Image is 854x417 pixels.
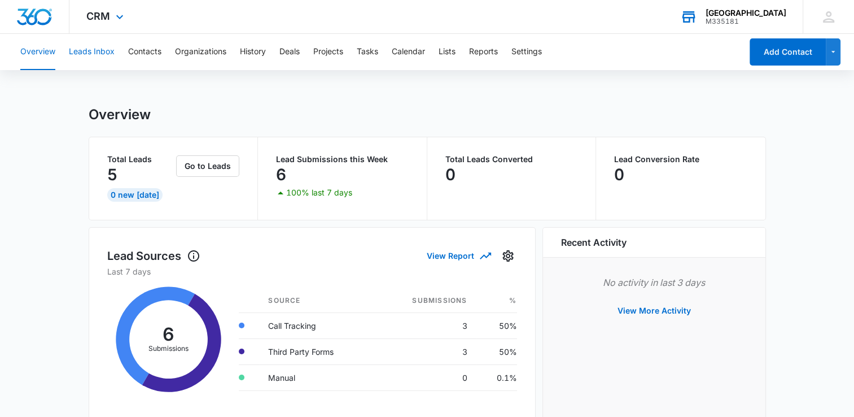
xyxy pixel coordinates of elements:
th: Source [259,289,375,313]
td: 50% [476,338,516,364]
button: Settings [499,247,517,265]
p: No activity in last 3 days [561,276,747,289]
td: 3 [375,338,476,364]
button: Organizations [175,34,226,70]
td: 0 [375,364,476,390]
h1: Overview [89,106,151,123]
p: 0 [445,166,456,184]
button: Lists [439,34,456,70]
td: 3 [375,312,476,338]
button: Contacts [128,34,161,70]
div: account id [706,18,786,25]
button: History [240,34,266,70]
p: 100% last 7 days [286,189,352,197]
button: Calendar [392,34,425,70]
p: 6 [276,166,286,184]
button: Leads Inbox [69,34,115,70]
h1: Lead Sources [107,247,200,264]
p: 0 [614,166,624,184]
button: Tasks [357,34,378,70]
th: Submissions [375,289,476,313]
p: Last 7 days [107,266,517,277]
p: Total Leads Converted [445,155,578,163]
p: 5 [107,166,117,184]
td: Call Tracking [259,312,375,338]
button: Add Contact [750,38,826,66]
button: Overview [20,34,55,70]
button: View Report [427,246,490,266]
p: Total Leads [107,155,174,163]
div: account name [706,8,786,18]
td: 50% [476,312,516,338]
button: Settings [511,34,542,70]
button: View More Activity [606,297,702,324]
button: Go to Leads [176,155,239,177]
td: Manual [259,364,375,390]
p: Lead Submissions this Week [276,155,409,163]
button: Deals [279,34,300,70]
div: 0 New [DATE] [107,188,163,202]
button: Reports [469,34,498,70]
button: Projects [313,34,343,70]
td: 0.1% [476,364,516,390]
h6: Recent Activity [561,236,627,249]
span: CRM [86,10,110,22]
td: Third Party Forms [259,338,375,364]
th: % [476,289,516,313]
p: Lead Conversion Rate [614,155,747,163]
a: Go to Leads [176,161,239,171]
